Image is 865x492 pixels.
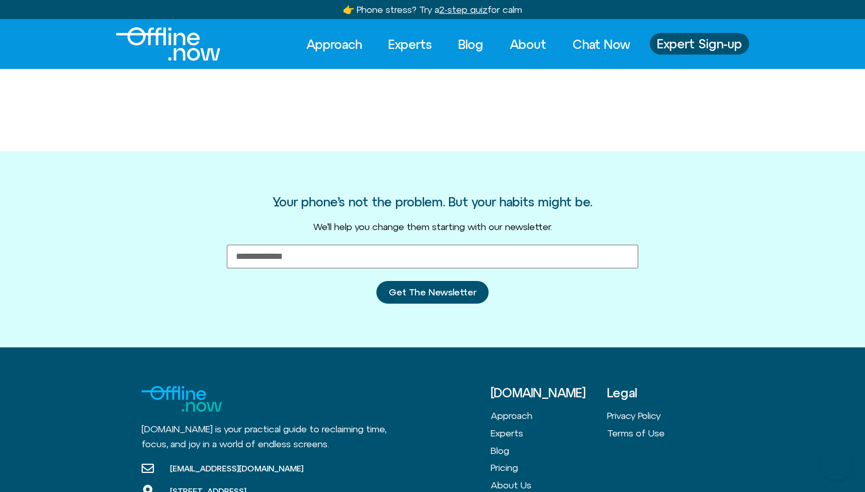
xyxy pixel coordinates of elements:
a: Experts [491,425,607,442]
span: [DOMAIN_NAME] is your practical guide to reclaiming time, focus, and joy in a world of endless sc... [142,424,386,449]
a: Blog [449,33,493,56]
a: Experts [379,33,441,56]
div: Logo [116,27,203,61]
span: Get The Newsletter [389,287,476,297]
h3: [DOMAIN_NAME] [491,386,607,399]
a: Approach [297,33,371,56]
span: [EMAIL_ADDRESS][DOMAIN_NAME] [167,463,303,473]
a: Expert Sign-up [650,33,749,55]
u: 2-step quiz [439,4,488,15]
img: Offline.Now logo in white. Text of the words offline.now with a line going through the "O" [116,27,220,61]
a: [EMAIL_ADDRESS][DOMAIN_NAME] [142,462,303,475]
form: New Form [227,244,638,316]
a: Blog [491,442,607,460]
button: Get The Newsletter [376,281,489,304]
a: Chat Now [563,33,639,56]
iframe: Botpress [820,447,853,480]
nav: Menu [607,407,723,442]
a: Privacy Policy [607,407,723,425]
a: Approach [491,407,607,425]
a: Terms of Use [607,425,723,442]
img: Logo for Offline.now with the text "Offline" in blue and "Now" in Green. [142,386,222,412]
a: Pricing [491,459,607,477]
a: 👉 Phone stress? Try a2-step quizfor calm [343,4,522,15]
span: We’ll help you change them starting with our newsletter. [313,221,552,232]
nav: Menu [297,33,639,56]
span: Expert Sign-up [657,37,742,50]
h3: Your phone’s not the problem. But your habits might be. [273,195,592,208]
h3: Legal [607,386,723,399]
a: About [500,33,556,56]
